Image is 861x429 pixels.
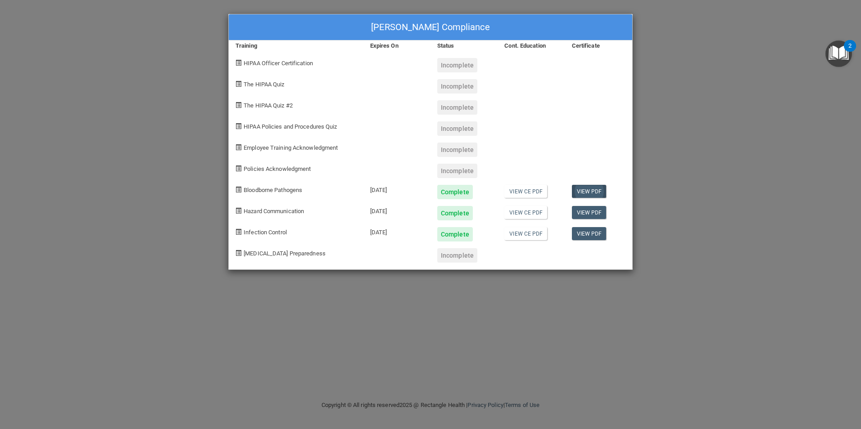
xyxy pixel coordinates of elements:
span: HIPAA Officer Certification [244,60,313,67]
a: View PDF [572,185,607,198]
a: View PDF [572,206,607,219]
span: [MEDICAL_DATA] Preparedness [244,250,326,257]
div: Incomplete [437,79,477,94]
div: Complete [437,227,473,241]
a: View CE PDF [504,206,547,219]
div: [PERSON_NAME] Compliance [229,14,632,40]
div: [DATE] [363,220,430,241]
a: View CE PDF [504,185,547,198]
div: Incomplete [437,100,477,115]
span: Hazard Communication [244,208,304,214]
div: Status [430,40,498,51]
span: The HIPAA Quiz #2 [244,102,293,109]
div: 2 [848,46,852,58]
span: Employee Training Acknowledgment [244,144,338,151]
div: Incomplete [437,121,477,136]
div: Complete [437,185,473,199]
span: HIPAA Policies and Procedures Quiz [244,123,337,130]
div: Cont. Education [498,40,565,51]
div: [DATE] [363,199,430,220]
iframe: Drift Widget Chat Controller [705,365,850,401]
div: Incomplete [437,164,477,178]
div: Complete [437,206,473,220]
span: Infection Control [244,229,287,236]
span: The HIPAA Quiz [244,81,284,88]
div: Certificate [565,40,632,51]
div: Expires On [363,40,430,51]
div: Incomplete [437,248,477,263]
button: Open Resource Center, 2 new notifications [825,40,852,67]
span: Policies Acknowledgment [244,165,311,172]
a: View CE PDF [504,227,547,240]
div: Training [229,40,363,51]
div: Incomplete [437,143,477,157]
span: Bloodborne Pathogens [244,187,302,193]
a: View PDF [572,227,607,240]
div: [DATE] [363,178,430,199]
div: Incomplete [437,58,477,72]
